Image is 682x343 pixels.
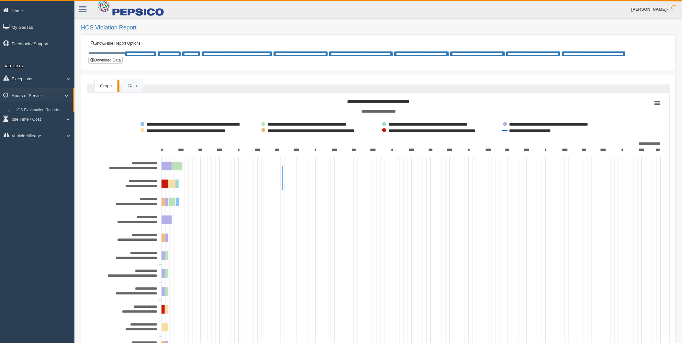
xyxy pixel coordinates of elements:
[81,25,676,31] h2: HOS Violation Report
[12,105,73,116] a: HOS Explanation Reports
[89,40,142,47] a: Show/Hide Report Options
[88,57,123,64] button: Download Data
[122,79,143,93] a: Data
[94,80,117,93] a: Graph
